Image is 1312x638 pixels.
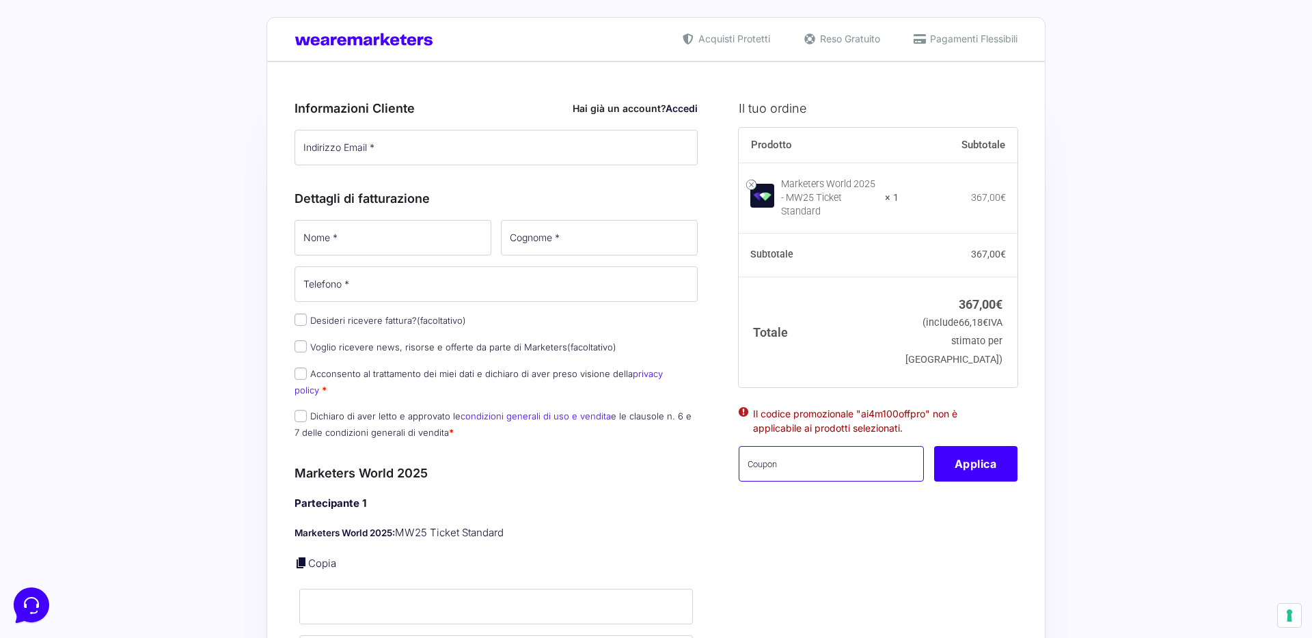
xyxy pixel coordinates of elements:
[295,368,663,395] a: privacy policy
[295,315,466,326] label: Desideri ricevere fattura?
[295,220,491,255] input: Nome *
[22,77,49,104] img: dark
[885,191,899,205] strong: × 1
[22,115,251,142] button: Inizia una conversazione
[146,169,251,180] a: Apri Centro Assistenza
[1000,192,1006,203] span: €
[295,342,616,352] label: Voglio ricevere news, risorse e offerte da parte di Marketers
[295,340,307,352] input: Voglio ricevere news, risorse e offerte da parte di Marketers(facoltativo)
[295,410,307,422] input: Dichiaro di aver letto e approvato lecondizioni generali di uso e venditae le clausole n. 6 e 7 d...
[417,315,466,326] span: (facoltativo)
[739,234,899,277] th: Subtotale
[295,556,308,570] a: Copia i dettagli dell'acquirente
[95,439,179,470] button: Messaggi
[11,585,52,626] iframe: Customerly Messenger Launcher
[89,123,202,134] span: Inizia una conversazione
[44,77,71,104] img: dark
[983,317,988,329] span: €
[66,77,93,104] img: dark
[971,192,1006,203] bdi: 367,00
[295,464,698,482] h3: Marketers World 2025
[996,297,1002,311] span: €
[31,199,223,212] input: Cerca un articolo...
[739,277,899,387] th: Totale
[934,446,1017,482] button: Applica
[959,297,1002,311] bdi: 367,00
[501,220,698,255] input: Cognome *
[666,102,698,114] a: Accedi
[739,99,1017,117] h3: Il tuo ordine
[295,130,698,165] input: Indirizzo Email *
[739,446,924,482] input: Coupon
[695,31,770,46] span: Acquisti Protetti
[178,439,262,470] button: Aiuto
[118,458,155,470] p: Messaggi
[927,31,1017,46] span: Pagamenti Flessibili
[295,525,698,541] p: MW25 Ticket Standard
[739,128,899,163] th: Prodotto
[41,458,64,470] p: Home
[11,11,230,33] h2: Ciao da Marketers 👋
[295,411,692,437] label: Dichiaro di aver letto e approvato le e le clausole n. 6 e 7 delle condizioni generali di vendita
[817,31,880,46] span: Reso Gratuito
[573,101,698,115] div: Hai già un account?
[295,368,663,395] label: Acconsento al trattamento dei miei dati e dichiaro di aver preso visione della
[905,317,1002,365] small: (include IVA stimato per [GEOGRAPHIC_DATA])
[308,557,336,570] a: Copia
[22,55,116,66] span: Le tue conversazioni
[295,527,395,538] strong: Marketers World 2025:
[461,411,611,421] a: condizioni generali di uso e vendita
[567,342,616,352] span: (facoltativo)
[22,169,107,180] span: Trova una risposta
[295,496,698,512] h4: Partecipante 1
[210,458,230,470] p: Aiuto
[750,184,774,208] img: Marketers World 2025 - MW25 Ticket Standard
[781,178,877,219] div: Marketers World 2025 - MW25 Ticket Standard
[295,367,307,380] input: Acconsento al trattamento dei miei dati e dichiaro di aver preso visione dellaprivacy policy
[1000,249,1006,260] span: €
[1278,604,1301,627] button: Le tue preferenze relative al consenso per le tecnologie di tracciamento
[11,439,95,470] button: Home
[295,189,698,208] h3: Dettagli di fatturazione
[295,99,698,117] h3: Informazioni Cliente
[295,266,698,302] input: Telefono *
[899,128,1017,163] th: Subtotale
[753,406,1003,435] li: Il codice promozionale "ai4m100offpro" non è applicabile ai prodotti selezionati.
[971,249,1006,260] bdi: 367,00
[959,317,988,329] span: 66,18
[295,314,307,326] input: Desideri ricevere fattura?(facoltativo)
